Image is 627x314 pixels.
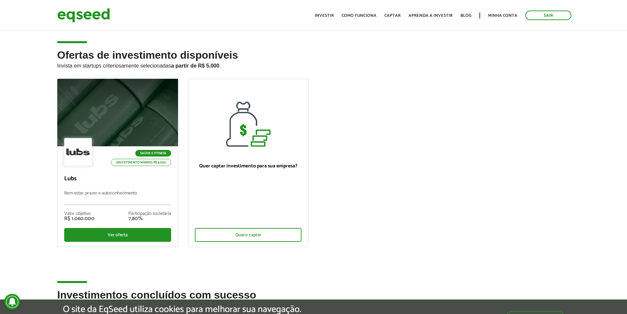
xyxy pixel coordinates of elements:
p: Saúde e Fitness [135,150,171,157]
a: Aprenda a investir [408,14,453,18]
p: Lubs [64,175,171,183]
a: Captar [384,14,401,18]
a: Investir [315,14,334,18]
div: R$ 1.060.000 [64,216,94,221]
a: Como funciona [342,14,377,18]
div: 7,80% [128,216,171,221]
a: Saúde e Fitness Investimento mínimo: R$ 5.000 Lubs Bem-estar, prazer e autoconhecimento Valor obj... [57,79,178,247]
h2: Ofertas de investimento disponíveis [57,49,570,79]
p: Investimento mínimo: R$ 5.000 [111,159,171,166]
a: Blog [460,14,471,18]
strong: a partir de R$ 5.000 [171,63,220,69]
div: Ver oferta [64,228,171,242]
p: Quer captar investimento para sua empresa? [195,163,302,169]
div: Valor objetivo [64,212,94,216]
a: Minha conta [488,14,517,18]
a: Quer captar investimento para sua empresa? Quero captar [188,79,309,247]
p: Bem-estar, prazer e autoconhecimento [64,191,171,205]
p: Invista em startups criteriosamente selecionadas [57,61,570,69]
div: Participação societária [128,212,171,216]
a: Sair [525,11,571,20]
img: EqSeed [57,7,110,24]
div: Quero captar [195,228,302,242]
h2: Investimentos concluídos com sucesso [57,289,570,311]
